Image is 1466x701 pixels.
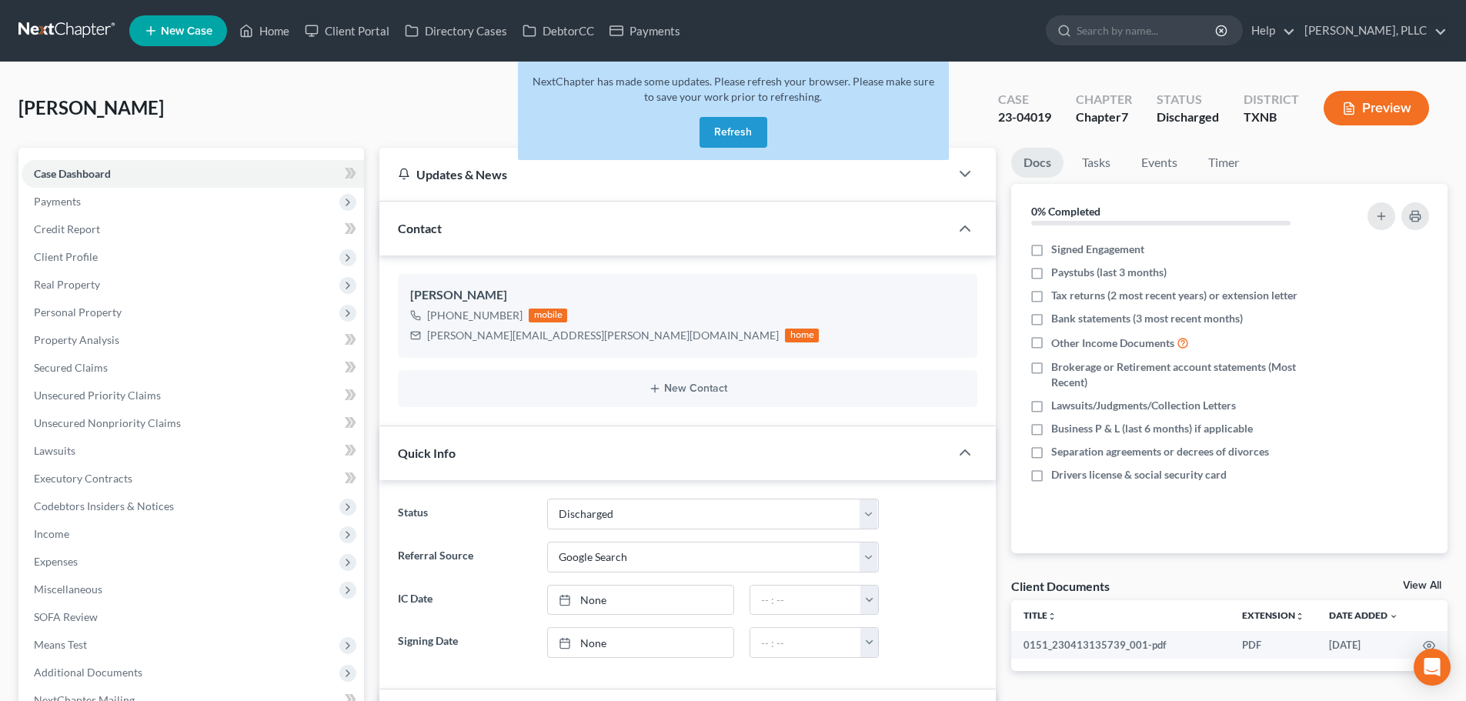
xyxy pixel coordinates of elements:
[1129,148,1190,178] a: Events
[1051,242,1144,257] span: Signed Engagement
[34,555,78,568] span: Expenses
[34,305,122,319] span: Personal Property
[34,278,100,291] span: Real Property
[34,333,119,346] span: Property Analysis
[1324,91,1429,125] button: Preview
[390,627,539,658] label: Signing Date
[1244,17,1295,45] a: Help
[390,542,539,572] label: Referral Source
[1051,359,1325,390] span: Brokerage or Retirement account statements (Most Recent)
[397,17,515,45] a: Directory Cases
[22,603,364,631] a: SOFA Review
[1051,398,1236,413] span: Lawsuits/Judgments/Collection Letters
[34,472,132,485] span: Executory Contracts
[34,416,181,429] span: Unsecured Nonpriority Claims
[22,409,364,437] a: Unsecured Nonpriority Claims
[390,499,539,529] label: Status
[1230,631,1317,659] td: PDF
[34,167,111,180] span: Case Dashboard
[22,160,364,188] a: Case Dashboard
[1077,16,1217,45] input: Search by name...
[398,221,442,235] span: Contact
[515,17,602,45] a: DebtorCC
[1121,109,1128,124] span: 7
[1024,609,1057,621] a: Titleunfold_more
[297,17,397,45] a: Client Portal
[1076,108,1132,126] div: Chapter
[18,96,164,119] span: [PERSON_NAME]
[548,586,733,615] a: None
[1329,609,1398,621] a: Date Added expand_more
[410,286,965,305] div: [PERSON_NAME]
[34,444,75,457] span: Lawsuits
[602,17,688,45] a: Payments
[1051,335,1174,351] span: Other Income Documents
[1244,91,1299,108] div: District
[34,361,108,374] span: Secured Claims
[22,215,364,243] a: Credit Report
[750,586,861,615] input: -- : --
[34,222,100,235] span: Credit Report
[1414,649,1451,686] div: Open Intercom Messenger
[1051,421,1253,436] span: Business P & L (last 6 months) if applicable
[1157,108,1219,126] div: Discharged
[1244,108,1299,126] div: TXNB
[1011,578,1110,594] div: Client Documents
[398,446,456,460] span: Quick Info
[1051,467,1227,482] span: Drivers license & social security card
[750,628,861,657] input: -- : --
[34,389,161,402] span: Unsecured Priority Claims
[22,326,364,354] a: Property Analysis
[998,91,1051,108] div: Case
[1011,148,1064,178] a: Docs
[1011,631,1230,659] td: 0151_230413135739_001-pdf
[998,108,1051,126] div: 23-04019
[427,328,779,343] div: [PERSON_NAME][EMAIL_ADDRESS][PERSON_NAME][DOMAIN_NAME]
[1317,631,1411,659] td: [DATE]
[1295,612,1304,621] i: unfold_more
[22,465,364,492] a: Executory Contracts
[1051,311,1243,326] span: Bank statements (3 most recent months)
[232,17,297,45] a: Home
[1051,444,1269,459] span: Separation agreements or decrees of divorces
[533,75,934,103] span: NextChapter has made some updates. Please refresh your browser. Please make sure to save your wor...
[427,308,523,323] div: [PHONE_NUMBER]
[1157,91,1219,108] div: Status
[1076,91,1132,108] div: Chapter
[161,25,212,37] span: New Case
[34,638,87,651] span: Means Test
[1031,205,1100,218] strong: 0% Completed
[1196,148,1251,178] a: Timer
[548,628,733,657] a: None
[1389,612,1398,621] i: expand_more
[410,382,965,395] button: New Contact
[700,117,767,148] button: Refresh
[22,382,364,409] a: Unsecured Priority Claims
[34,250,98,263] span: Client Profile
[34,195,81,208] span: Payments
[34,499,174,512] span: Codebtors Insiders & Notices
[1047,612,1057,621] i: unfold_more
[390,585,539,616] label: IC Date
[34,666,142,679] span: Additional Documents
[398,166,931,182] div: Updates & News
[22,354,364,382] a: Secured Claims
[529,309,567,322] div: mobile
[1403,580,1441,591] a: View All
[1051,265,1167,280] span: Paystubs (last 3 months)
[34,610,98,623] span: SOFA Review
[34,527,69,540] span: Income
[1242,609,1304,621] a: Extensionunfold_more
[34,582,102,596] span: Miscellaneous
[22,437,364,465] a: Lawsuits
[785,329,819,342] div: home
[1051,288,1297,303] span: Tax returns (2 most recent years) or extension letter
[1297,17,1447,45] a: [PERSON_NAME], PLLC
[1070,148,1123,178] a: Tasks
